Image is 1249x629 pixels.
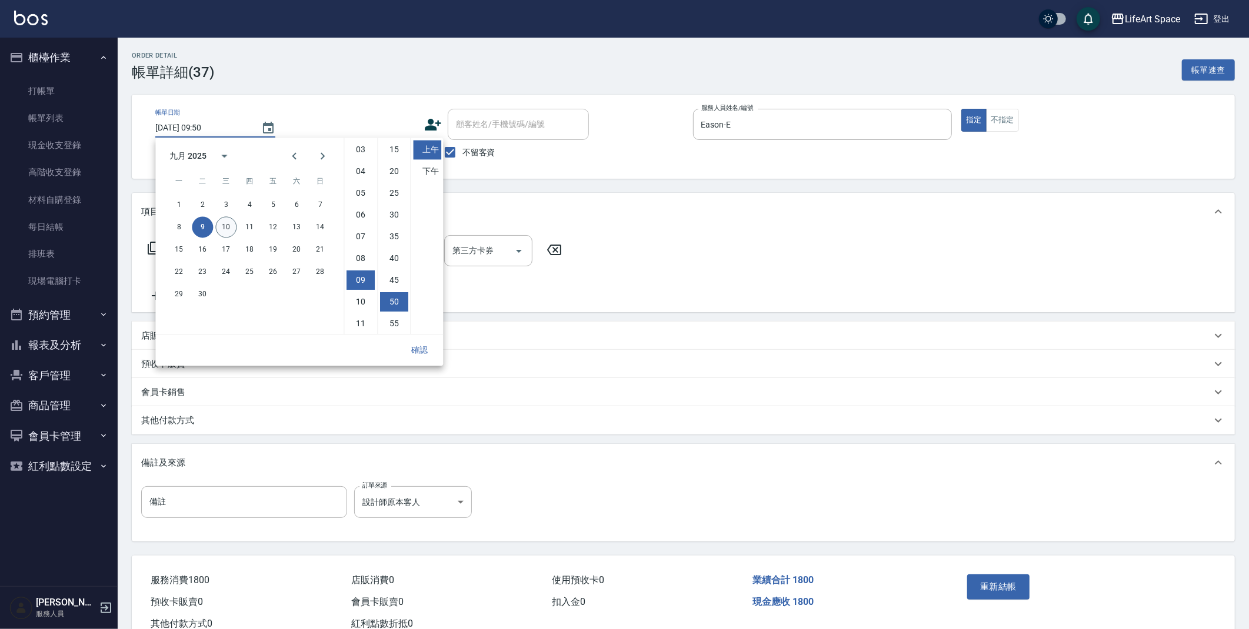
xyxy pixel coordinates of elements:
[151,618,212,629] span: 其他付款方式 0
[262,194,284,215] button: 5
[155,108,180,117] label: 帳單日期
[192,194,213,215] button: 2
[132,322,1235,350] div: 店販銷售
[5,451,113,481] button: 紅利點數設定
[141,386,185,399] p: 會員卡銷售
[413,140,441,159] li: 上午
[168,283,189,305] button: 29
[380,314,408,333] li: 55 minutes
[347,205,375,225] li: 6 hours
[380,162,408,181] li: 20 minutes
[155,118,249,138] input: YYYY/MM/DD hh:mm
[192,283,213,305] button: 30
[701,103,753,112] label: 服務人員姓名/編號
[132,378,1235,406] div: 會員卡銷售
[215,239,237,260] button: 17
[169,150,206,162] div: 九月 2025
[141,414,194,427] p: 其他付款方式
[347,162,375,181] li: 4 hours
[215,169,237,193] span: 星期三
[239,169,260,193] span: 星期四
[347,249,375,268] li: 8 hours
[347,227,375,246] li: 7 hours
[344,138,377,334] ul: Select hours
[309,261,331,282] button: 28
[380,270,408,290] li: 45 minutes
[132,64,214,81] h3: 帳單詳細 (37)
[347,292,375,312] li: 10 hours
[132,350,1235,378] div: 預收卡販賣
[351,596,404,607] span: 會員卡販賣 0
[151,596,203,607] span: 預收卡販賣 0
[401,339,438,361] button: 確認
[5,267,113,295] a: 現場電腦打卡
[309,239,331,260] button: 21
[462,146,495,159] span: 不留客資
[192,216,213,237] button: 9
[377,138,410,334] ul: Select minutes
[286,194,307,215] button: 6
[1182,59,1235,81] button: 帳單速查
[141,457,185,469] p: 備註及來源
[280,142,308,170] button: Previous month
[347,140,375,159] li: 3 hours
[9,596,33,620] img: Person
[36,597,96,608] h5: [PERSON_NAME]
[262,239,284,260] button: 19
[1077,7,1100,31] button: save
[36,608,96,619] p: 服務人員
[351,618,413,629] span: 紅利點數折抵 0
[380,292,408,312] li: 50 minutes
[262,169,284,193] span: 星期五
[132,406,1235,434] div: 其他付款方式
[5,360,113,391] button: 客戶管理
[380,249,408,268] li: 40 minutes
[752,574,814,585] span: 業績合計 1800
[362,481,387,490] label: 訂單來源
[410,138,443,334] ul: Select meridiem
[413,162,441,181] li: 下午
[254,114,282,142] button: Choose date, selected date is 2025-09-09
[961,109,987,132] button: 指定
[168,239,189,260] button: 15
[308,142,337,170] button: Next month
[239,216,260,237] button: 11
[5,42,113,73] button: 櫃檯作業
[347,183,375,203] li: 5 hours
[309,216,331,237] button: 14
[192,261,213,282] button: 23
[286,169,307,193] span: 星期六
[354,486,472,518] div: 設計師原本客人
[986,109,1019,132] button: 不指定
[1125,12,1180,26] div: LifeArt Space
[262,216,284,237] button: 12
[132,444,1235,481] div: 備註及來源
[14,11,48,25] img: Logo
[5,390,113,421] button: 商品管理
[215,194,237,215] button: 3
[286,216,307,237] button: 13
[5,105,113,132] a: 帳單列表
[1106,7,1185,31] button: LifeArt Space
[5,132,113,159] a: 現金收支登錄
[168,216,189,237] button: 8
[509,242,528,260] button: Open
[141,358,185,370] p: 預收卡販賣
[141,330,176,342] p: 店販銷售
[168,169,189,193] span: 星期一
[192,169,213,193] span: 星期二
[351,574,394,585] span: 店販消費 0
[309,194,331,215] button: 7
[380,140,408,159] li: 15 minutes
[192,239,213,260] button: 16
[347,314,375,333] li: 11 hours
[5,300,113,330] button: 預約管理
[552,596,585,607] span: 扣入金 0
[239,194,260,215] button: 4
[380,227,408,246] li: 35 minutes
[132,193,1235,230] div: 項目消費
[286,239,307,260] button: 20
[132,230,1235,312] div: 項目消費
[151,574,209,585] span: 服務消費 1800
[5,78,113,105] a: 打帳單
